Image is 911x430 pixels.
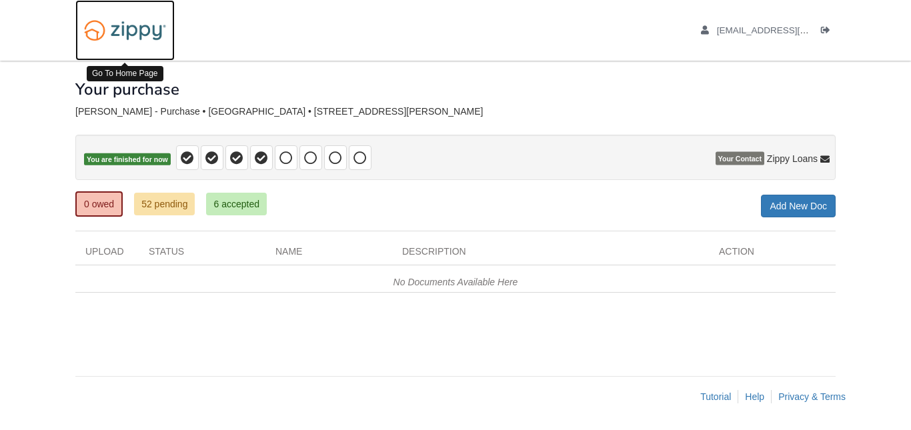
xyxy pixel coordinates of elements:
[778,391,846,402] a: Privacy & Terms
[716,152,764,165] span: Your Contact
[761,195,836,217] a: Add New Doc
[75,191,123,217] a: 0 owed
[709,245,836,265] div: Action
[745,391,764,402] a: Help
[75,106,836,117] div: [PERSON_NAME] - Purchase • [GEOGRAPHIC_DATA] • [STREET_ADDRESS][PERSON_NAME]
[84,153,171,166] span: You are finished for now
[75,245,139,265] div: Upload
[393,277,518,287] em: No Documents Available Here
[75,81,179,98] h1: Your purchase
[767,152,818,165] span: Zippy Loans
[75,13,175,47] img: Logo
[717,25,870,35] span: steveakajj@gmail.com
[265,245,392,265] div: Name
[134,193,195,215] a: 52 pending
[700,391,731,402] a: Tutorial
[206,193,267,215] a: 6 accepted
[392,245,709,265] div: Description
[139,245,265,265] div: Status
[701,25,870,39] a: edit profile
[821,25,836,39] a: Log out
[87,66,163,81] div: Go To Home Page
